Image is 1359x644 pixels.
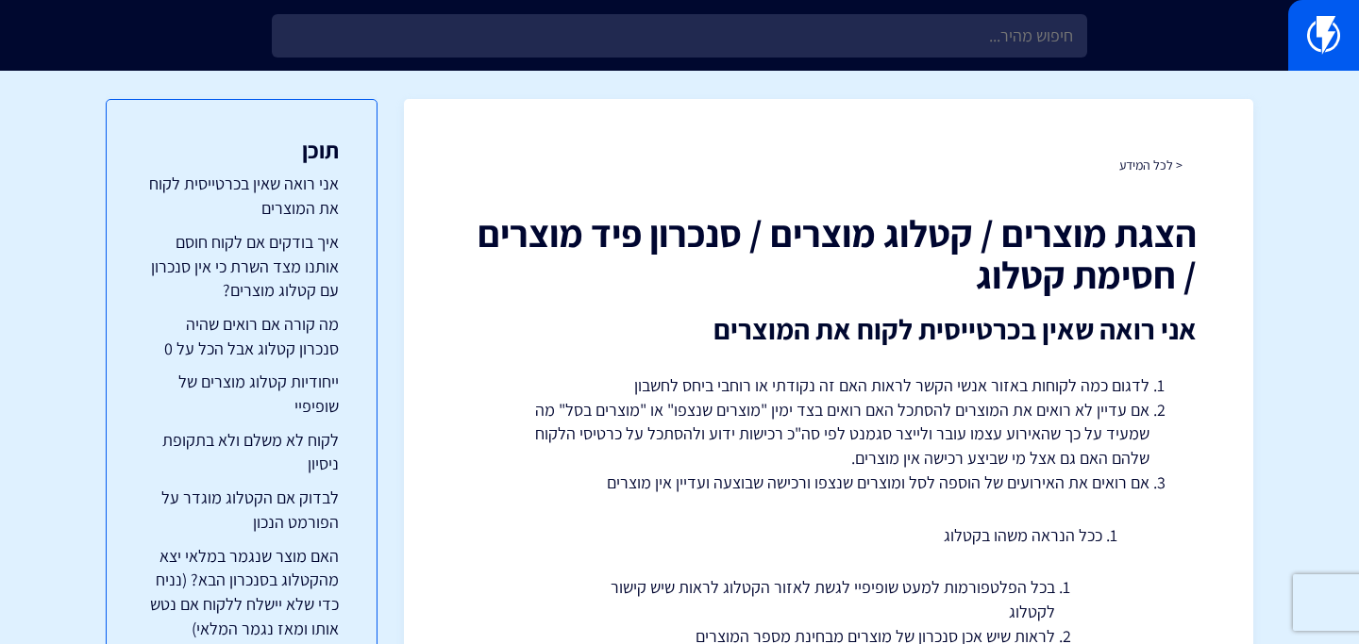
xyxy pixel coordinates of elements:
a: מה קורה אם רואים שהיה סנכרון קטלוג אבל הכל על 0 [144,312,339,360]
li: אם עדיין לא רואים את המוצרים להסתכל האם רואים בצד ימין "מוצרים שנצפו" או "מוצרים בסל" מה שמעיד על... [508,398,1149,471]
a: לקוח לא משלם ולא בתקופת ניסיון [144,428,339,476]
a: ייחודיות קטלוג מוצרים של שופיפיי [144,370,339,418]
a: איך בודקים אם לקוח חוסם אותנו מצד השרת כי אין סנכרון עם קטלוג מוצרים? [144,230,339,303]
a: לבדוק אם הקטלוג מוגדר על הפורמט הנכון [144,486,339,534]
h1: הצגת מוצרים / קטלוג מוצרים / סנכרון פיד מוצרים / חסימת קטלוג [461,212,1197,295]
input: חיפוש מהיר... [272,14,1087,58]
a: האם מוצר שנגמר במלאי יצא מהקטלוג בסנכרון הבא? (נניח כדי שלא יישלח ללקוח אם נטש אותו ומאז נגמר המלאי) [144,544,339,641]
li: לדגום כמה לקוחות באזור אנשי הקשר לראות האם זה נקודתי או רוחבי ביחס לחשבון [508,373,1149,398]
li: בכל הפלטפורמות למעט שופיפיי לגשת לאזור הקטלוג לראות שיש קישור לקטלוג [602,575,1055,623]
a: < לכל המידע [1119,157,1183,173]
h3: תוכן [144,138,339,162]
a: אני רואה שאין בכרטייסית לקוח את המוצרים [144,172,339,220]
h2: אני רואה שאין בכרטייסית לקוח את המוצרים [461,314,1197,345]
